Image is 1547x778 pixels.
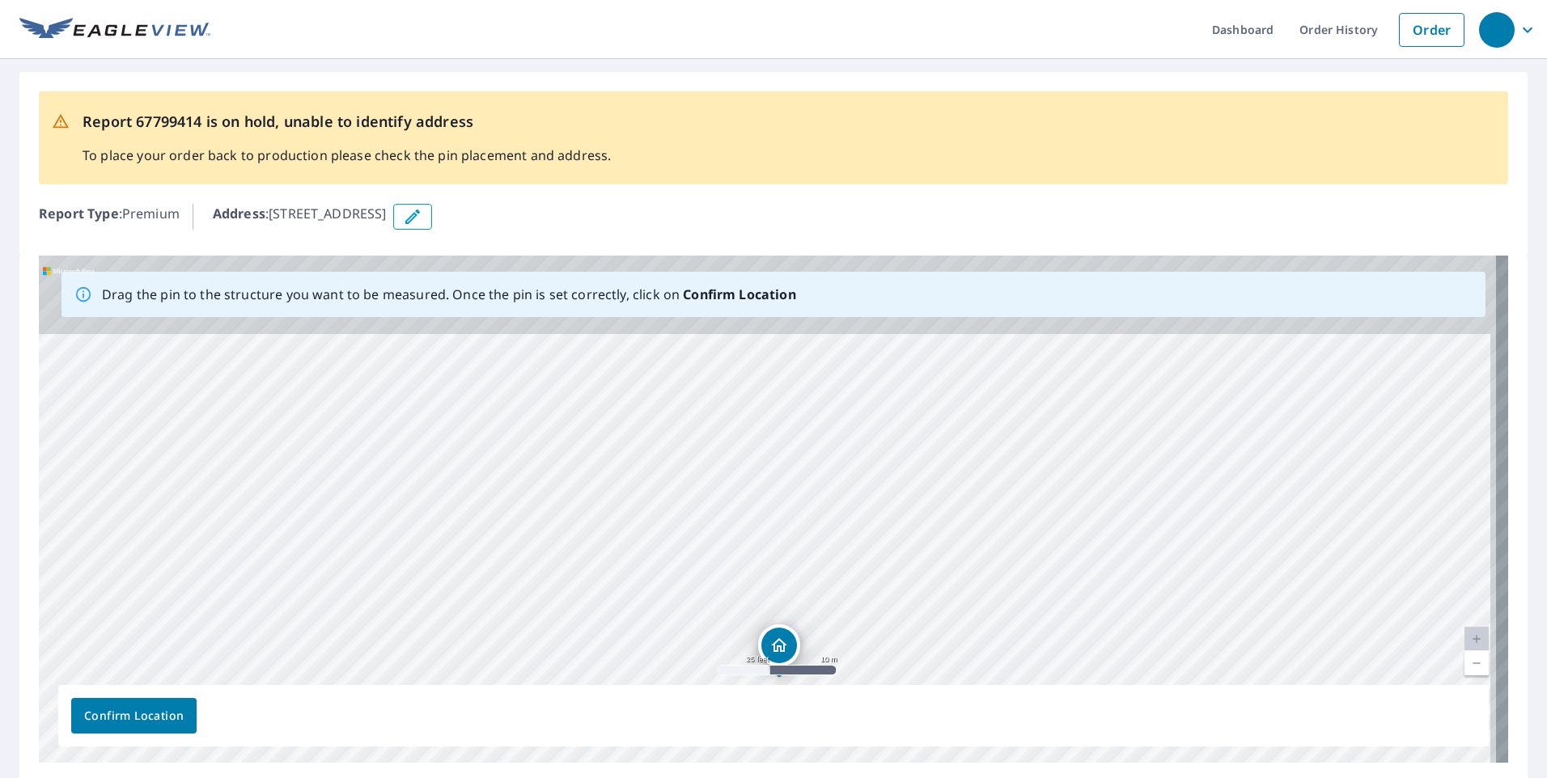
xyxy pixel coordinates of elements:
[83,146,611,165] p: To place your order back to production please check the pin placement and address.
[71,698,197,734] button: Confirm Location
[1464,651,1489,675] a: Current Level 20, Zoom Out
[758,624,800,674] div: Dropped pin, building 1, Residential property, 521 N 11th St Guthrie, OK 73044
[39,204,180,230] p: : Premium
[84,706,184,726] span: Confirm Location
[1464,627,1489,651] a: Current Level 20, Zoom In Disabled
[1399,13,1464,47] a: Order
[19,18,210,42] img: EV Logo
[683,285,795,303] b: Confirm Location
[102,285,796,304] p: Drag the pin to the structure you want to be measured. Once the pin is set correctly, click on
[39,205,119,222] b: Report Type
[213,205,265,222] b: Address
[213,204,387,230] p: : [STREET_ADDRESS]
[83,111,611,133] p: Report 67799414 is on hold, unable to identify address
